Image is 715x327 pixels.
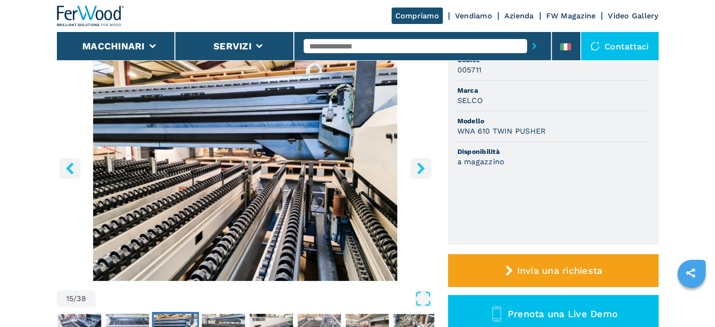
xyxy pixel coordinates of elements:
[608,11,658,20] a: Video Gallery
[504,11,534,20] a: Azienda
[581,32,659,60] div: Contattaci
[59,158,80,179] button: left-button
[457,95,483,106] h3: SELCO
[679,261,702,285] a: sharethis
[517,265,602,276] span: Invia una richiesta
[98,290,432,307] button: Open Fullscreen
[590,41,600,51] img: Contattaci
[455,11,492,20] a: Vendiamo
[546,11,596,20] a: FW Magazine
[448,254,659,287] button: Invia una richiesta
[457,156,505,167] h3: a magazzino
[73,295,77,303] span: /
[527,35,542,57] button: submit-button
[213,40,251,52] button: Servizi
[392,8,443,24] a: Compriamo
[77,295,86,303] span: 38
[457,126,546,136] h3: WNA 610 TWIN PUSHER
[410,158,432,179] button: right-button
[457,116,649,126] span: Modello
[57,53,434,281] div: Go to Slide 15
[457,86,649,95] span: Marca
[508,308,618,319] span: Prenota una Live Demo
[675,285,708,320] iframe: Chat
[457,147,649,156] span: Disponibilità
[66,295,74,303] span: 15
[457,64,482,75] h3: 005711
[57,6,125,26] img: Ferwood
[57,53,434,281] img: Sezionatrice angolare SELCO WNA 610 TWIN PUSHER
[82,40,145,52] button: Macchinari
